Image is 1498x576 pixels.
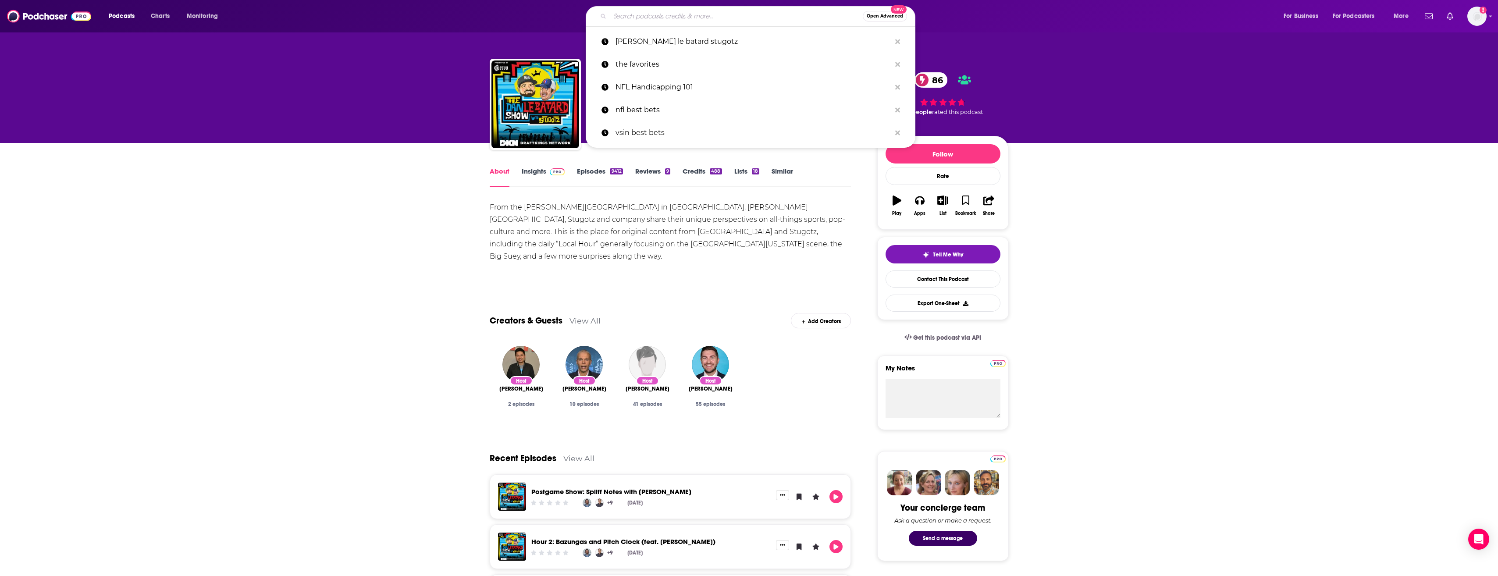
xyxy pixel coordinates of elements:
a: Creators & Guests [490,315,562,326]
div: Share [983,211,995,216]
div: Host [573,376,596,385]
a: Hour 2: Bazungas and Pitch Clock (feat. Adnan Virk) [531,537,715,546]
a: Show notifications dropdown [1421,9,1436,24]
button: Leave a Rating [809,540,822,553]
span: [PERSON_NAME] [626,385,669,392]
div: 9412 [610,168,623,174]
img: Pablo Torre [502,346,540,383]
button: Play [829,540,843,553]
button: Share [977,190,1000,221]
a: NFL Handicapping 101 [586,76,915,99]
button: Bookmark Episode [793,490,806,503]
span: 86 [923,72,947,88]
img: Postgame Show: Spliff Notes with JuJu Gotti [498,483,526,511]
a: Reviews9 [635,167,670,187]
div: Apps [914,211,925,216]
button: tell me why sparkleTell Me Why [886,245,1000,263]
a: Recent Episodes [490,453,556,464]
img: Hour 2: Bazungas and Pitch Clock (feat. Adnan Virk) [498,533,526,561]
a: vsin best bets [586,121,915,144]
input: Search podcasts, credits, & more... [610,9,863,23]
img: Jon Profile [974,470,999,495]
button: Follow [886,144,1000,164]
p: vsin best bets [616,121,891,144]
button: List [931,190,954,221]
div: Community Rating: 0 out of 5 [530,550,569,556]
img: Podchaser - Follow, Share and Rate Podcasts [7,8,91,25]
img: Jules Profile [945,470,970,495]
div: Host [636,376,659,385]
img: The Dan Le Batard Show with Stugotz [491,60,579,148]
span: Charts [151,10,170,22]
button: Show More Button [776,540,789,550]
a: View All [563,454,594,463]
div: 10 episodes [560,401,609,407]
span: [PERSON_NAME] [499,385,543,392]
div: Add Creators [791,313,851,328]
a: Israel Gutierrez [562,385,606,392]
a: +9 [605,548,614,557]
span: [PERSON_NAME] [562,385,606,392]
span: [PERSON_NAME] [689,385,733,392]
a: 86 [914,72,947,88]
span: Get this podcast via API [913,334,981,341]
button: Bookmark [954,190,977,221]
span: Podcasts [109,10,135,22]
div: 488 [710,168,722,174]
a: Get this podcast via API [897,327,989,348]
p: nfl best bets [616,99,891,121]
button: Bookmark Episode [793,540,806,553]
a: Jeremy Taché [689,385,733,392]
button: open menu [1327,9,1388,23]
img: Dan Le Batard [583,548,591,557]
button: open menu [1277,9,1329,23]
span: Logged in as alisontucker [1467,7,1487,26]
button: Play [886,190,908,221]
div: 86 23 peoplerated this podcast [877,67,1009,121]
button: Apps [908,190,931,221]
span: Tell Me Why [933,251,963,258]
a: Pablo Torre [499,385,543,392]
img: Israel Gutierrez [566,346,603,383]
a: Dan Le Batard [583,498,591,507]
div: Host [699,376,722,385]
svg: Add a profile image [1480,7,1487,14]
p: the favorites [616,53,891,76]
img: Barbara Profile [916,470,941,495]
a: +9 [605,498,614,507]
a: Lists18 [734,167,759,187]
div: 55 episodes [686,401,735,407]
a: the favorites [586,53,915,76]
div: Your concierge team [900,502,985,513]
div: Community Rating: 0 out of 5 [530,500,569,506]
img: Jon Weiner [595,548,604,557]
button: Show profile menu [1467,7,1487,26]
button: Export One-Sheet [886,295,1000,312]
span: New [891,5,907,14]
div: 41 episodes [623,401,672,407]
a: Pro website [990,454,1006,462]
img: tell me why sparkle [922,251,929,258]
img: Jon Weiner [595,498,604,507]
div: Bookmark [955,211,976,216]
img: Jeremy Taché [692,346,729,383]
a: InsightsPodchaser Pro [522,167,565,187]
div: Play [892,211,901,216]
div: Ask a question or make a request. [894,517,992,524]
img: Podchaser Pro [550,168,565,175]
span: For Business [1284,10,1318,22]
span: For Podcasters [1333,10,1375,22]
img: Podchaser Pro [990,455,1006,462]
img: Sydney Profile [887,470,912,495]
span: rated this podcast [932,109,983,115]
div: [DATE] [627,550,643,556]
a: Pro website [990,359,1006,367]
